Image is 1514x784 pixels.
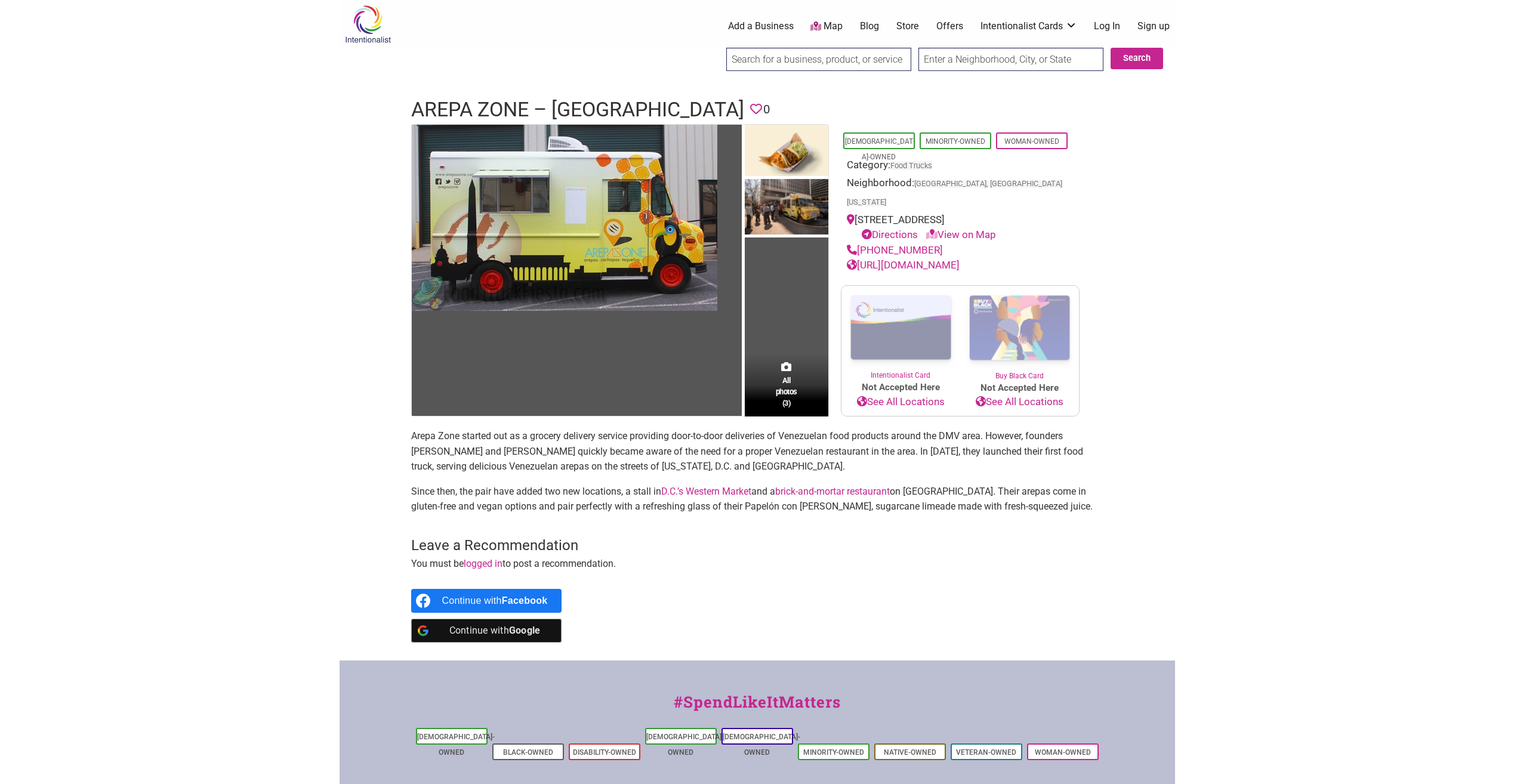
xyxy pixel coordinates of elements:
a: [PHONE_NUMBER] [847,244,943,256]
a: [DEMOGRAPHIC_DATA]-Owned [845,137,913,161]
p: Arepa Zone started out as a grocery delivery service providing door-to-door deliveries of Venezue... [411,428,1103,474]
a: Directions [862,229,918,240]
a: See All Locations [960,394,1079,410]
h1: Arepa Zone – [GEOGRAPHIC_DATA] [411,95,744,124]
span: [US_STATE] [847,199,886,206]
button: Search [1111,48,1163,69]
a: Map [810,20,843,33]
a: Disability-Owned [573,748,636,757]
a: Add a Business [728,20,794,33]
a: [DEMOGRAPHIC_DATA]-Owned [417,733,495,757]
input: Search for a business, product, or service [726,48,911,71]
a: Intentionalist Cards [980,20,1077,33]
div: Category: [847,158,1074,176]
div: #SpendLikeItMatters [340,690,1175,726]
a: Veteran-Owned [956,748,1016,757]
a: Woman-Owned [1004,137,1059,146]
a: View on Map [926,229,996,240]
a: Native-Owned [884,748,936,757]
a: Store [896,20,919,33]
img: Buy Black Card [960,286,1079,371]
a: Log In [1094,20,1120,33]
a: [DEMOGRAPHIC_DATA]-Owned [723,733,800,757]
a: Intentionalist Card [841,286,960,381]
a: brick-and-mortar restaurant [775,486,890,497]
div: Continue with [442,589,548,613]
p: Since then, the pair have added two new locations, a stall in and a on [GEOGRAPHIC_DATA]. Their a... [411,484,1103,514]
span: 0 [763,100,770,119]
span: Not Accepted Here [841,381,960,394]
b: Facebook [502,595,548,606]
a: logged in [464,558,502,569]
a: D.C.’s Western Market [661,486,751,497]
a: Buy Black Card [960,286,1079,381]
a: [DEMOGRAPHIC_DATA]-Owned [646,733,724,757]
div: Neighborhood: [847,175,1074,212]
a: Continue with <b>Facebook</b> [411,589,562,613]
a: [URL][DOMAIN_NAME] [847,259,960,271]
a: Minority-Owned [803,748,864,757]
input: Enter a Neighborhood, City, or State [918,48,1103,71]
span: All photos (3) [776,375,797,409]
div: Continue with [442,619,548,643]
a: Continue with <b>Google</b> [411,619,562,643]
a: Woman-Owned [1035,748,1091,757]
span: [GEOGRAPHIC_DATA], [GEOGRAPHIC_DATA] [914,180,1062,188]
h3: Leave a Recommendation [411,536,1103,556]
a: See All Locations [841,394,960,410]
img: Intentionalist Card [841,286,960,370]
a: Black-Owned [503,748,553,757]
img: Intentionalist [340,5,396,44]
span: Not Accepted Here [960,381,1079,395]
div: [STREET_ADDRESS] [847,212,1074,243]
a: Food Trucks [890,161,932,170]
p: You must be to post a recommendation. [411,556,1103,572]
b: Google [509,625,541,636]
a: Blog [860,20,879,33]
a: Minority-Owned [926,137,985,146]
a: Offers [936,20,963,33]
a: Sign up [1137,20,1170,33]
